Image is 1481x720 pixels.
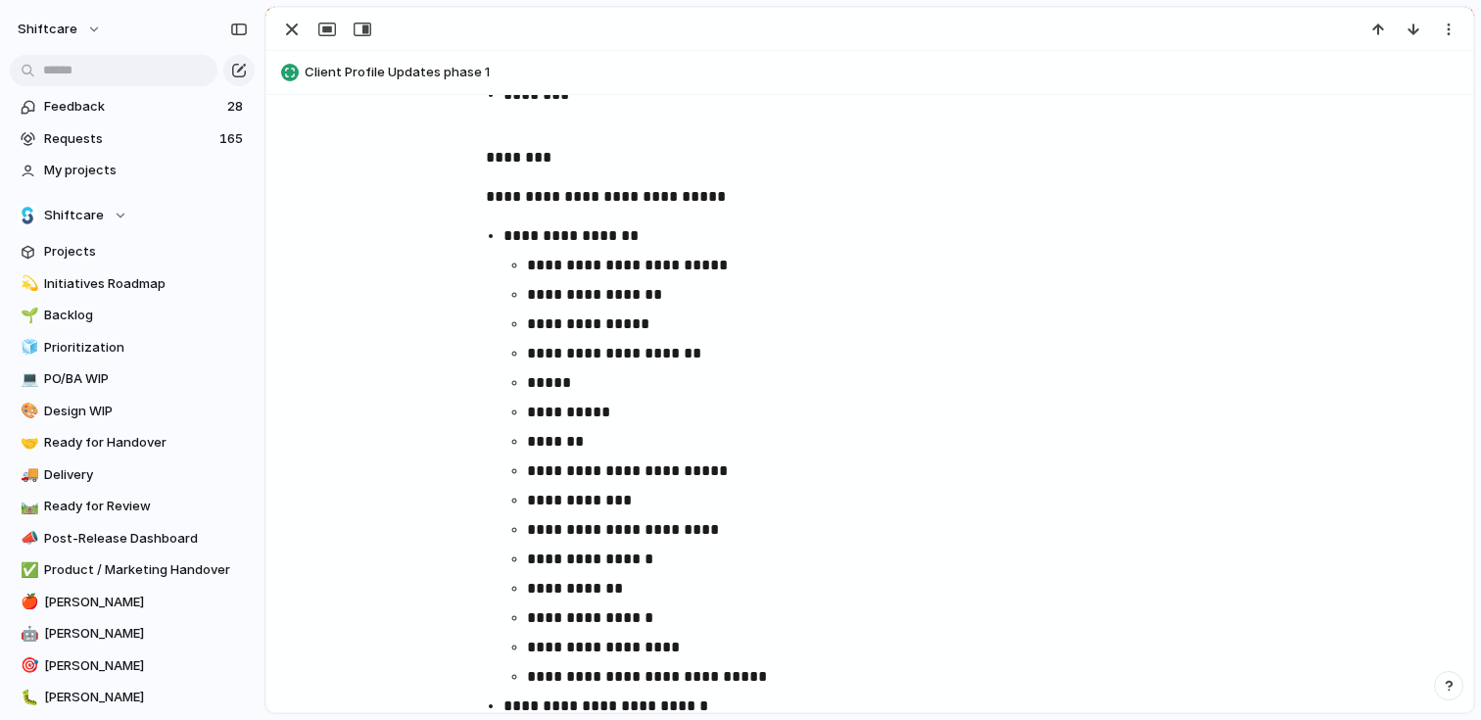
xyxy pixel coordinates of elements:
[21,432,34,455] div: 🤝
[21,272,34,295] div: 💫
[21,527,34,550] div: 📣
[44,688,248,707] span: [PERSON_NAME]
[10,269,255,299] a: 💫Initiatives Roadmap
[18,20,77,39] span: shiftcare
[10,619,255,648] a: 🤖[PERSON_NAME]
[10,156,255,185] a: My projects
[44,206,104,225] span: Shiftcare
[44,560,248,580] span: Product / Marketing Handover
[10,651,255,681] a: 🎯[PERSON_NAME]
[10,364,255,394] a: 💻PO/BA WIP
[18,624,37,644] button: 🤖
[10,124,255,154] a: Requests165
[10,237,255,266] a: Projects
[18,560,37,580] button: ✅
[219,129,247,149] span: 165
[10,333,255,362] a: 🧊Prioritization
[21,400,34,422] div: 🎨
[21,654,34,677] div: 🎯
[21,559,34,582] div: ✅
[9,14,112,45] button: shiftcare
[10,301,255,330] a: 🌱Backlog
[10,428,255,457] a: 🤝Ready for Handover
[10,555,255,585] a: ✅Product / Marketing Handover
[21,496,34,518] div: 🛤️
[305,63,1464,82] span: Client Profile Updates phase 1
[18,402,37,421] button: 🎨
[44,274,248,294] span: Initiatives Roadmap
[10,460,255,490] a: 🚚Delivery
[18,369,37,389] button: 💻
[44,306,248,325] span: Backlog
[18,529,37,549] button: 📣
[21,336,34,359] div: 🧊
[10,683,255,712] a: 🐛[PERSON_NAME]
[44,433,248,453] span: Ready for Handover
[44,656,248,676] span: [PERSON_NAME]
[275,57,1464,88] button: Client Profile Updates phase 1
[10,201,255,230] button: Shiftcare
[21,591,34,613] div: 🍎
[21,687,34,709] div: 🐛
[44,129,214,149] span: Requests
[18,497,37,516] button: 🛤️
[10,92,255,121] a: Feedback28
[44,97,221,117] span: Feedback
[44,529,248,549] span: Post-Release Dashboard
[21,368,34,391] div: 💻
[44,497,248,516] span: Ready for Review
[10,588,255,617] a: 🍎[PERSON_NAME]
[44,242,248,262] span: Projects
[18,338,37,358] button: 🧊
[10,492,255,521] a: 🛤️Ready for Review
[18,656,37,676] button: 🎯
[18,306,37,325] button: 🌱
[44,593,248,612] span: [PERSON_NAME]
[18,593,37,612] button: 🍎
[44,624,248,644] span: [PERSON_NAME]
[44,465,248,485] span: Delivery
[44,161,248,180] span: My projects
[10,397,255,426] a: 🎨Design WIP
[21,305,34,327] div: 🌱
[44,338,248,358] span: Prioritization
[44,369,248,389] span: PO/BA WIP
[21,463,34,486] div: 🚚
[21,623,34,646] div: 🤖
[18,688,37,707] button: 🐛
[18,433,37,453] button: 🤝
[10,524,255,553] a: 📣Post-Release Dashboard
[44,402,248,421] span: Design WIP
[18,274,37,294] button: 💫
[18,465,37,485] button: 🚚
[227,97,247,117] span: 28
